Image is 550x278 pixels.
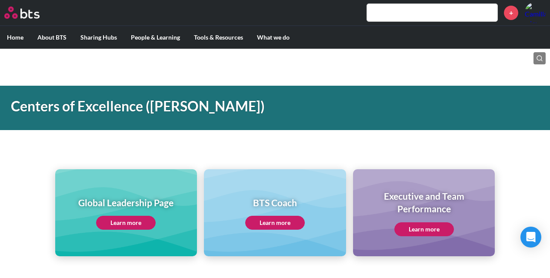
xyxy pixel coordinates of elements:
[504,6,518,20] a: +
[520,227,541,248] div: Open Intercom Messenger
[187,26,250,49] label: Tools & Resources
[245,196,305,209] h1: BTS Coach
[73,26,124,49] label: Sharing Hubs
[78,196,173,209] h1: Global Leadership Page
[96,216,156,230] a: Learn more
[394,222,454,236] a: Learn more
[245,216,305,230] a: Learn more
[250,26,297,49] label: What we do
[4,7,56,19] a: Go home
[124,26,187,49] label: People & Learning
[359,190,489,215] h1: Executive and Team Performance
[525,2,546,23] img: Camilla Giovagnoli
[11,97,380,116] h1: Centers of Excellence ([PERSON_NAME])
[525,2,546,23] a: Profile
[30,26,73,49] label: About BTS
[4,7,40,19] img: BTS Logo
